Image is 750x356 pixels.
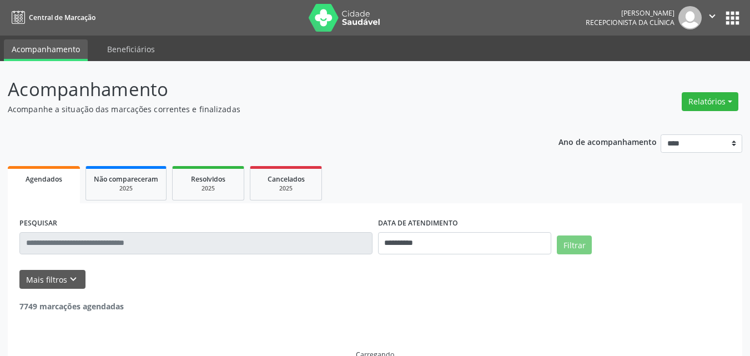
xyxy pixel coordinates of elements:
[191,174,225,184] span: Resolvidos
[8,76,522,103] p: Acompanhamento
[678,6,702,29] img: img
[586,8,675,18] div: [PERSON_NAME]
[94,184,158,193] div: 2025
[4,39,88,61] a: Acompanhamento
[378,215,458,232] label: DATA DE ATENDIMENTO
[723,8,742,28] button: apps
[99,39,163,59] a: Beneficiários
[258,184,314,193] div: 2025
[26,174,62,184] span: Agendados
[19,301,124,312] strong: 7749 marcações agendadas
[19,270,85,289] button: Mais filtroskeyboard_arrow_down
[706,10,718,22] i: 
[94,174,158,184] span: Não compareceram
[67,273,79,285] i: keyboard_arrow_down
[180,184,236,193] div: 2025
[702,6,723,29] button: 
[558,134,657,148] p: Ano de acompanhamento
[19,215,57,232] label: PESQUISAR
[586,18,675,27] span: Recepcionista da clínica
[29,13,95,22] span: Central de Marcação
[268,174,305,184] span: Cancelados
[8,8,95,27] a: Central de Marcação
[682,92,738,111] button: Relatórios
[8,103,522,115] p: Acompanhe a situação das marcações correntes e finalizadas
[557,235,592,254] button: Filtrar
